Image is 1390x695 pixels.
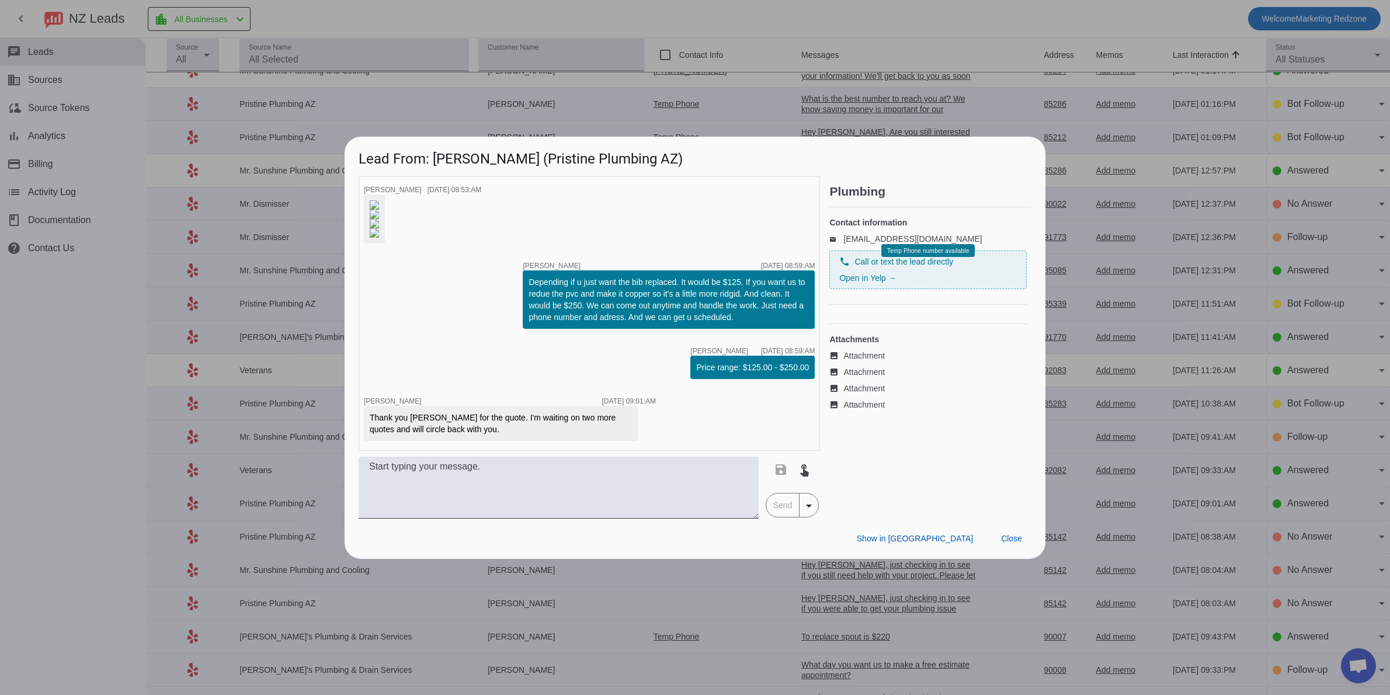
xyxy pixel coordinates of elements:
span: Attachment [843,399,885,411]
span: Attachment [843,366,885,378]
h1: Lead From: [PERSON_NAME] (Pristine Plumbing AZ) [345,137,1045,176]
img: 1LNNjnVvU8Hw69klIE738A [370,200,379,210]
span: [PERSON_NAME] [364,397,422,405]
a: Open in Yelp → [839,273,896,283]
button: Close [992,529,1031,550]
span: Close [1001,534,1022,543]
a: Attachment [829,383,1027,394]
div: [DATE] 08:59:AM [761,347,815,355]
h4: Attachments [829,333,1027,345]
span: Call or text the lead directly [854,256,953,267]
mat-icon: phone [839,256,850,267]
mat-icon: touch_app [797,463,811,477]
span: [PERSON_NAME] [690,347,748,355]
mat-icon: image [829,367,843,377]
mat-icon: arrow_drop_down [802,499,816,513]
button: Show in [GEOGRAPHIC_DATA] [847,529,982,550]
div: Price range: $125.00 - $250.00 [696,362,809,373]
span: Attachment [843,350,885,362]
div: Thank you [PERSON_NAME] for the quote. I'm waiting on two more quotes and will circle back with you. [370,412,633,435]
div: [DATE] 08:53:AM [428,186,481,193]
div: [DATE] 08:59:AM [761,262,815,269]
h4: Contact information [829,217,1027,228]
span: Show in [GEOGRAPHIC_DATA] [857,534,973,543]
div: [DATE] 09:01:AM [602,398,656,405]
div: Depending if u just want the bib replaced. It would be $125. If you want us to redue the pvc and ... [529,276,809,323]
span: [PERSON_NAME] [523,262,581,269]
mat-icon: email [829,236,843,242]
a: Attachment [829,350,1027,362]
a: Attachment [829,399,1027,411]
img: XP4vwFZX_ParhXwflZaOlw [370,219,379,228]
span: Attachment [843,383,885,394]
span: [PERSON_NAME] [364,186,422,194]
a: [EMAIL_ADDRESS][DOMAIN_NAME] [843,234,982,244]
a: Attachment [829,366,1027,378]
img: WJqQulMur_AMQ8PP0otQWQ [370,210,379,219]
h2: Plumbing [829,186,1031,197]
mat-icon: image [829,384,843,393]
span: Temp Phone number available [887,248,969,254]
mat-icon: image [829,351,843,360]
img: uas4GJqxYNTA5lraszmE9Q [370,228,379,238]
mat-icon: image [829,400,843,409]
